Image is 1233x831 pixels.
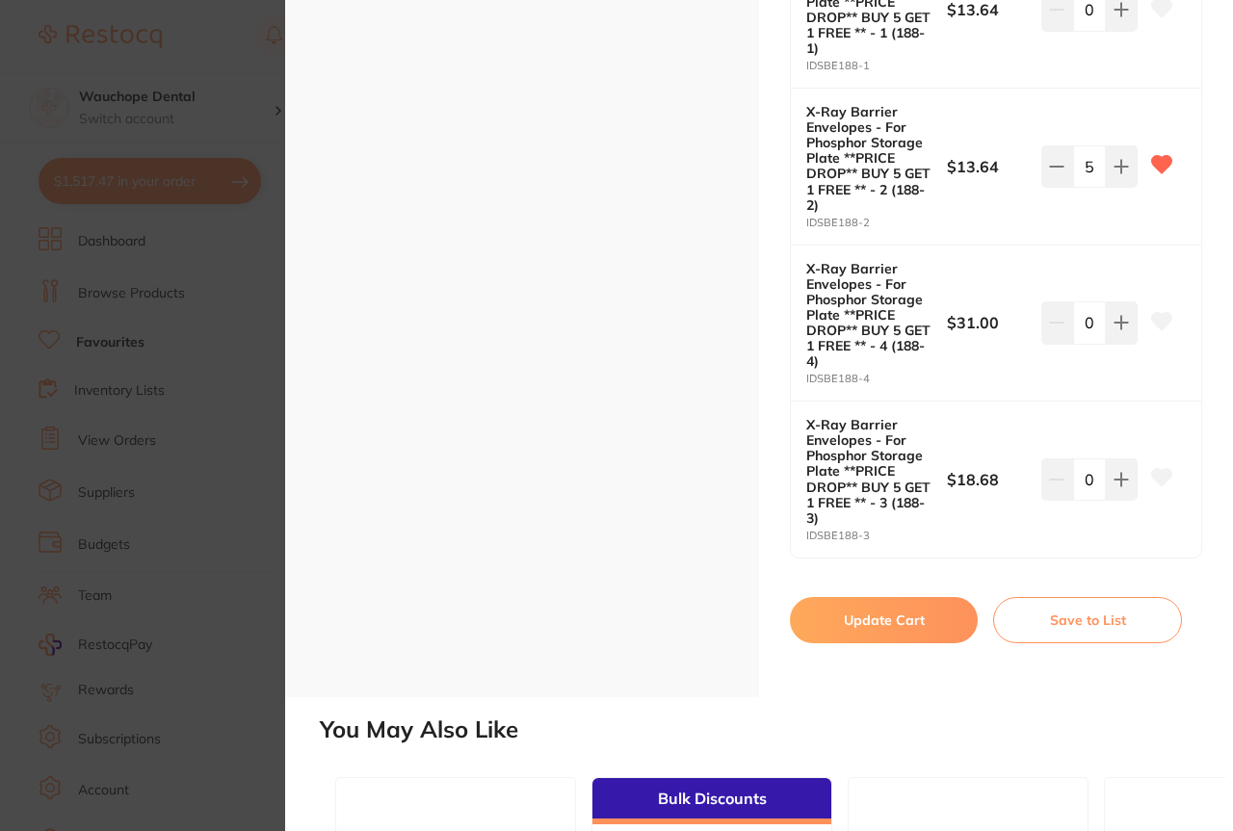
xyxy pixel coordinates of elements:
b: $18.68 [947,469,1032,490]
button: Save to List [993,597,1182,643]
div: Bulk Discounts [592,778,831,824]
b: $13.64 [947,156,1032,177]
b: X-Ray Barrier Envelopes - For Phosphor Storage Plate **PRICE DROP** BUY 5 GET 1 FREE ** - 3 (188-3) [806,417,933,526]
b: X-Ray Barrier Envelopes - For Phosphor Storage Plate **PRICE DROP** BUY 5 GET 1 FREE ** - 2 (188-2) [806,104,933,213]
small: IDSBE188-1 [806,60,947,72]
small: IDSBE188-4 [806,373,947,385]
h2: You May Also Like [320,716,1225,743]
small: IDSBE188-2 [806,217,947,229]
b: X-Ray Barrier Envelopes - For Phosphor Storage Plate **PRICE DROP** BUY 5 GET 1 FREE ** - 4 (188-4) [806,261,933,370]
small: IDSBE188-3 [806,530,947,542]
button: Update Cart [790,597,978,643]
b: $31.00 [947,312,1032,333]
